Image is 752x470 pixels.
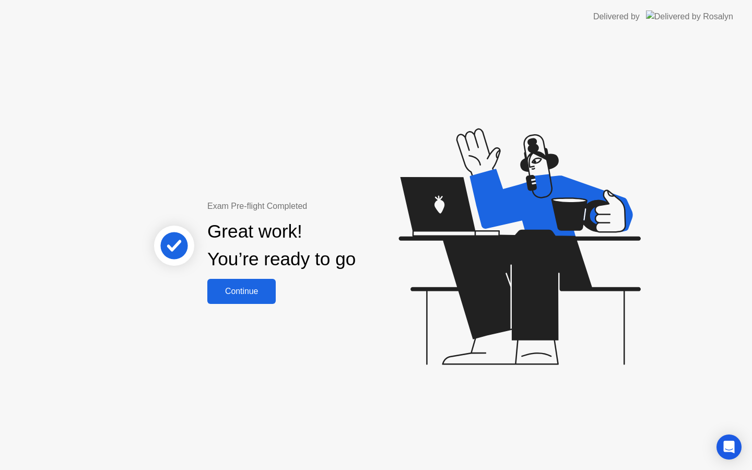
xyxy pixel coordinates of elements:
button: Continue [207,279,276,304]
div: Continue [210,287,273,296]
img: Delivered by Rosalyn [646,10,733,22]
div: Delivered by [593,10,640,23]
div: Exam Pre-flight Completed [207,200,423,213]
div: Open Intercom Messenger [716,434,742,460]
div: Great work! You’re ready to go [207,218,356,273]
